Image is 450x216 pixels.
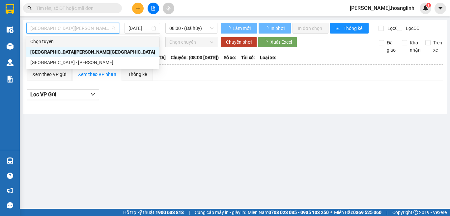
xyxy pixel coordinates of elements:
[151,6,155,11] span: file-add
[426,3,431,8] sup: 1
[123,209,184,216] span: Hỗ trợ kỹ thuật:
[169,37,213,47] span: Chọn chuyến
[413,210,418,215] span: copyright
[7,173,13,179] span: question-circle
[128,71,147,78] div: Thống kê
[27,6,32,11] span: search
[169,23,213,33] span: 08:00 - (Đã hủy)
[30,38,155,45] div: Chọn tuyến
[195,209,246,216] span: Cung cấp máy in - giấy in:
[407,39,423,54] span: Kho nhận
[403,25,420,32] span: Lọc CC
[386,209,387,216] span: |
[259,23,291,34] button: In phơi
[30,90,56,99] span: Lọc VP Gửi
[7,187,13,194] span: notification
[260,54,276,61] span: Loại xe:
[221,37,257,47] button: Chuyển phơi
[427,3,430,8] span: 1
[353,210,381,215] strong: 0369 525 060
[431,39,445,54] span: Trên xe
[226,26,232,31] span: loading
[155,210,184,215] strong: 1900 633 818
[26,47,159,57] div: Quảng Bình - Hà Nội
[423,5,429,11] img: icon-new-feature
[268,210,329,215] strong: 0708 023 035 - 0935 103 250
[189,209,190,216] span: |
[7,26,14,33] img: warehouse-icon
[384,39,398,54] span: Đã giao
[330,211,332,214] span: ⚪️
[90,92,96,97] span: down
[221,23,257,34] button: Làm mới
[166,6,171,11] span: aim
[385,25,402,32] span: Lọc CR
[136,6,140,11] span: plus
[270,25,286,32] span: In phơi
[30,59,155,66] div: [GEOGRAPHIC_DATA] - [PERSON_NAME]
[7,202,13,208] span: message
[78,71,116,78] div: Xem theo VP nhận
[7,157,14,164] img: warehouse-icon
[435,3,446,14] button: caret-down
[36,5,114,12] input: Tìm tên, số ĐT hoặc mã đơn
[26,36,159,47] div: Chọn tuyến
[171,54,219,61] span: Chuyến: (08:00 [DATE])
[128,25,150,32] input: 13/09/2025
[330,23,369,34] button: bar-chartThống kê
[233,25,252,32] span: Làm mới
[293,23,328,34] button: In đơn chọn
[32,71,66,78] div: Xem theo VP gửi
[248,209,329,216] span: Miền Nam
[345,4,420,12] span: [PERSON_NAME].hoanglinh
[132,3,144,14] button: plus
[7,76,14,83] img: solution-icon
[7,43,14,50] img: warehouse-icon
[335,26,341,31] span: bar-chart
[344,25,363,32] span: Thống kê
[27,89,99,100] button: Lọc VP Gửi
[264,26,269,31] span: loading
[30,23,115,33] span: Quảng Bình - Hà Nội
[224,54,236,61] span: Số xe:
[26,57,159,68] div: Hà Nội - Quảng Bình
[258,37,297,47] button: Xuất Excel
[334,209,381,216] span: Miền Bắc
[6,4,14,14] img: logo-vxr
[30,48,155,56] div: [GEOGRAPHIC_DATA][PERSON_NAME][GEOGRAPHIC_DATA]
[163,3,174,14] button: aim
[7,59,14,66] img: warehouse-icon
[148,3,159,14] button: file-add
[241,54,255,61] span: Tài xế:
[437,5,443,11] span: caret-down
